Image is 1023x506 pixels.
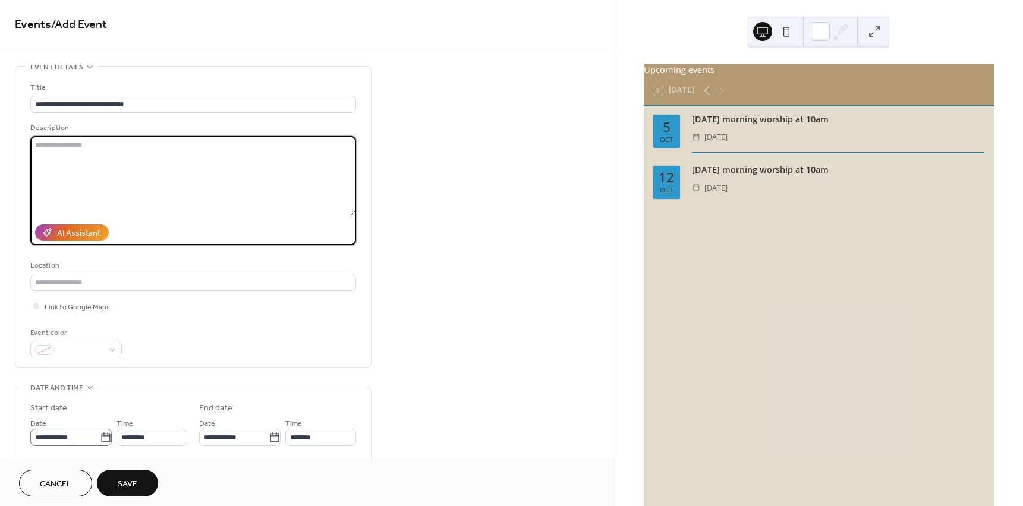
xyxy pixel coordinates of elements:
span: Event details [30,61,83,74]
div: ​ [692,182,700,194]
span: Link to Google Maps [45,301,110,314]
button: Cancel [19,470,92,496]
div: Description [30,122,354,134]
span: Date [30,418,46,430]
span: Time [117,418,133,430]
div: ​ [692,131,700,143]
div: 5 [663,121,671,134]
span: Cancel [40,478,71,491]
div: Start date [30,402,67,415]
div: Oct [660,186,673,193]
span: / Add Event [51,13,107,36]
span: Date and time [30,382,83,394]
div: Location [30,260,354,272]
div: Title [30,81,354,94]
button: AI Assistant [35,224,109,241]
span: Date [199,418,215,430]
div: [DATE] morning worship at 10am [692,163,984,176]
div: [DATE] morning worship at 10am [692,113,984,126]
span: Save [118,478,137,491]
button: Save [97,470,158,496]
div: Oct [660,136,673,143]
div: Event color [30,327,119,339]
span: [DATE] [704,131,728,143]
span: Time [285,418,302,430]
div: End date [199,402,232,415]
span: [DATE] [704,182,728,194]
div: Upcoming events [644,64,994,77]
a: Events [15,13,51,36]
div: 12 [659,171,674,185]
div: AI Assistant [57,227,100,240]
